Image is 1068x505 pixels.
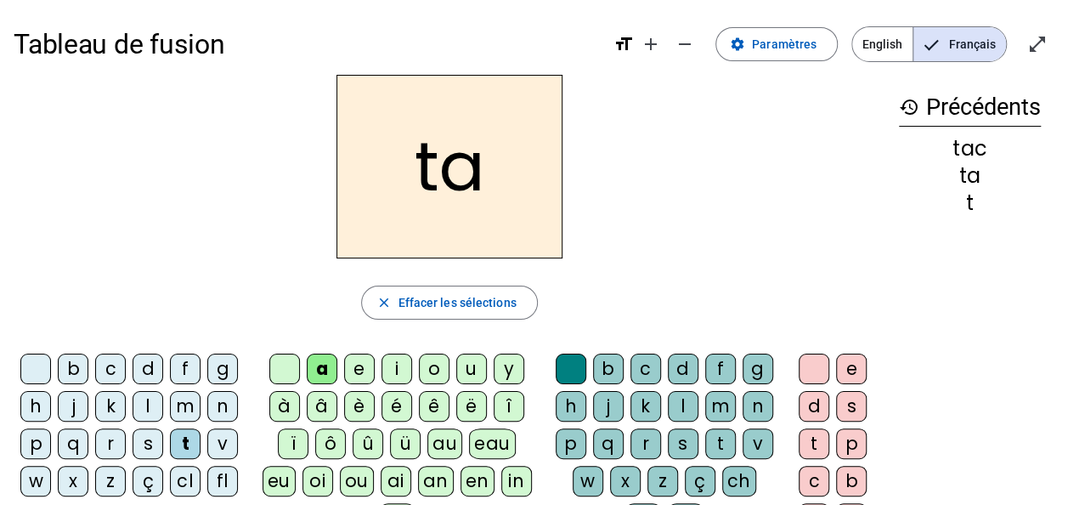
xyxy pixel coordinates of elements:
div: ô [315,428,346,459]
div: s [133,428,163,459]
button: Entrer en plein écran [1020,27,1054,61]
div: d [668,354,698,384]
div: t [899,193,1041,213]
mat-icon: close [376,295,391,310]
div: h [556,391,586,422]
div: j [58,391,88,422]
div: ta [899,166,1041,186]
div: ï [278,428,308,459]
div: k [630,391,661,422]
div: ü [390,428,421,459]
div: q [58,428,88,459]
div: v [743,428,773,459]
div: oi [302,466,333,496]
div: û [353,428,383,459]
span: Effacer les sélections [398,292,516,313]
div: q [593,428,624,459]
div: k [95,391,126,422]
mat-icon: open_in_full [1027,34,1048,54]
mat-icon: remove [675,34,695,54]
div: ai [381,466,411,496]
mat-button-toggle-group: Language selection [851,26,1007,62]
div: z [95,466,126,496]
div: fl [207,466,238,496]
span: English [852,27,913,61]
div: j [593,391,624,422]
div: x [610,466,641,496]
div: r [630,428,661,459]
div: a [307,354,337,384]
div: y [494,354,524,384]
div: s [668,428,698,459]
div: c [630,354,661,384]
span: Français [913,27,1006,61]
div: w [573,466,603,496]
div: b [836,466,867,496]
mat-icon: history [899,97,919,117]
div: ç [685,466,715,496]
div: an [418,466,454,496]
div: r [95,428,126,459]
button: Effacer les sélections [361,286,537,320]
button: Augmenter la taille de la police [634,27,668,61]
div: ë [456,391,487,422]
div: z [647,466,678,496]
div: t [799,428,829,459]
h3: Précédents [899,88,1041,127]
div: l [133,391,163,422]
div: n [207,391,238,422]
div: o [419,354,449,384]
div: en [461,466,494,496]
div: i [381,354,412,384]
div: t [170,428,201,459]
h2: ta [336,75,562,258]
div: à [269,391,300,422]
mat-icon: add [641,34,661,54]
div: p [836,428,867,459]
div: b [593,354,624,384]
button: Paramètres [715,27,838,61]
mat-icon: format_size [613,34,634,54]
button: Diminuer la taille de la police [668,27,702,61]
div: m [705,391,736,422]
div: eau [469,428,516,459]
div: f [705,354,736,384]
div: s [836,391,867,422]
div: t [705,428,736,459]
div: d [799,391,829,422]
div: p [556,428,586,459]
div: c [799,466,829,496]
div: e [344,354,375,384]
div: ê [419,391,449,422]
div: e [836,354,867,384]
div: è [344,391,375,422]
div: c [95,354,126,384]
div: î [494,391,524,422]
div: b [58,354,88,384]
div: f [170,354,201,384]
div: ch [722,466,756,496]
div: p [20,428,51,459]
div: x [58,466,88,496]
div: n [743,391,773,422]
div: au [427,428,462,459]
div: â [307,391,337,422]
div: d [133,354,163,384]
div: m [170,391,201,422]
div: l [668,391,698,422]
div: cl [170,466,201,496]
div: ç [133,466,163,496]
mat-icon: settings [730,37,745,52]
h1: Tableau de fusion [14,17,600,71]
div: eu [263,466,296,496]
div: g [743,354,773,384]
div: u [456,354,487,384]
div: w [20,466,51,496]
div: ou [340,466,374,496]
div: v [207,428,238,459]
div: é [381,391,412,422]
span: Paramètres [752,34,817,54]
div: h [20,391,51,422]
div: tac [899,139,1041,159]
div: g [207,354,238,384]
